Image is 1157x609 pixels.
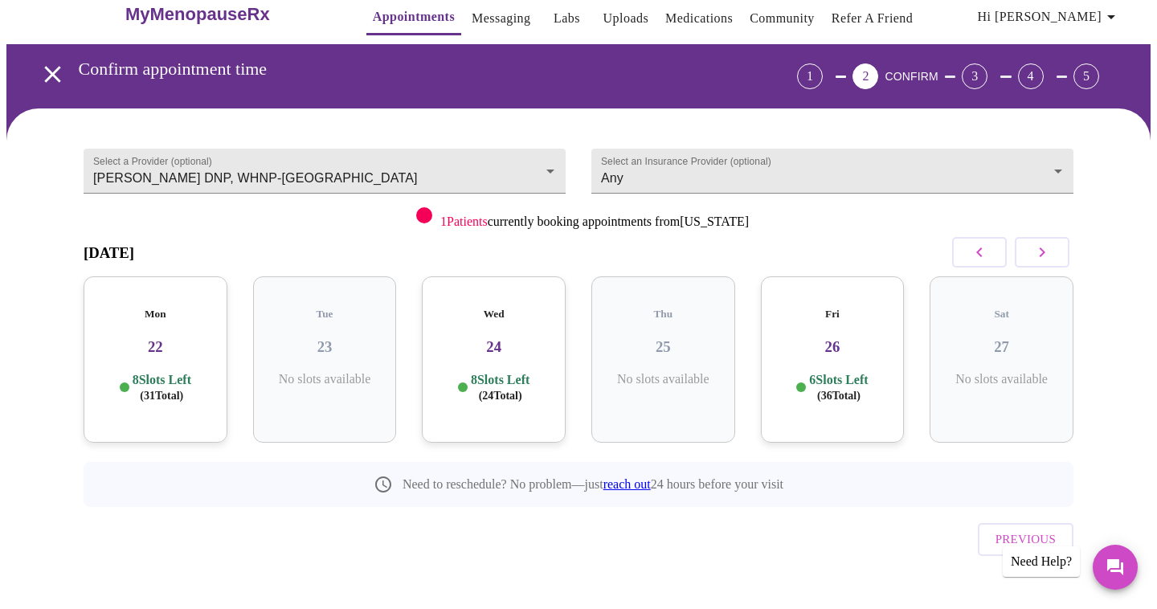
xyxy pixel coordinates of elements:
h3: 23 [266,338,384,356]
p: currently booking appointments from [US_STATE] [440,215,749,229]
span: 1 Patients [440,215,488,228]
span: ( 36 Total) [817,390,861,402]
p: No slots available [266,372,384,386]
div: [PERSON_NAME] DNP, WHNP-[GEOGRAPHIC_DATA] [84,149,566,194]
button: Hi [PERSON_NAME] [971,1,1127,33]
a: reach out [603,477,651,491]
span: ( 24 Total) [479,390,522,402]
h3: 27 [942,338,1061,356]
h3: 26 [774,338,892,356]
button: Labs [542,2,593,35]
button: Refer a Friend [825,2,920,35]
h3: MyMenopauseRx [125,4,270,25]
button: Messaging [465,2,537,35]
button: open drawer [29,51,76,98]
p: 6 Slots Left [809,372,868,403]
button: Appointments [366,1,461,35]
button: Medications [659,2,739,35]
h3: 24 [435,338,553,356]
div: Need Help? [1003,546,1080,577]
a: Labs [554,7,580,30]
h5: Fri [774,308,892,321]
p: 8 Slots Left [471,372,529,403]
h3: 22 [96,338,215,356]
div: 2 [852,63,878,89]
div: Any [591,149,1073,194]
h5: Thu [604,308,722,321]
div: 3 [962,63,987,89]
span: CONFIRM [885,70,938,83]
button: Previous [978,523,1073,555]
p: Need to reschedule? No problem—just 24 hours before your visit [403,477,783,492]
h5: Mon [96,308,215,321]
button: Community [743,2,821,35]
a: Refer a Friend [832,7,914,30]
span: Previous [996,529,1056,550]
h5: Tue [266,308,384,321]
div: 1 [797,63,823,89]
button: Uploads [597,2,656,35]
a: Uploads [603,7,649,30]
button: Messages [1093,545,1138,590]
div: 4 [1018,63,1044,89]
h3: 25 [604,338,722,356]
h5: Sat [942,308,1061,321]
h5: Wed [435,308,553,321]
h3: Confirm appointment time [79,59,708,80]
div: 5 [1073,63,1099,89]
a: Medications [665,7,733,30]
a: Appointments [373,6,455,28]
p: 8 Slots Left [133,372,191,403]
a: Messaging [472,7,530,30]
p: No slots available [942,372,1061,386]
h3: [DATE] [84,244,134,262]
p: No slots available [604,372,722,386]
span: ( 31 Total) [140,390,183,402]
span: Hi [PERSON_NAME] [978,6,1121,28]
a: Community [750,7,815,30]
